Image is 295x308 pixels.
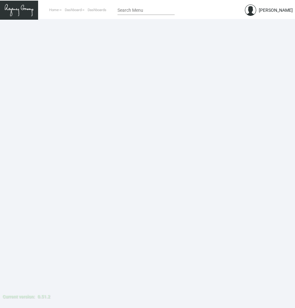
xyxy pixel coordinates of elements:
div: [PERSON_NAME] [259,7,293,14]
span: Home [49,8,59,12]
span: Dashboards [88,8,106,12]
img: admin@bootstrapmaster.com [245,4,256,16]
span: Dashboard [65,8,82,12]
div: 0.51.2 [37,293,50,300]
div: Current version: [3,293,35,300]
